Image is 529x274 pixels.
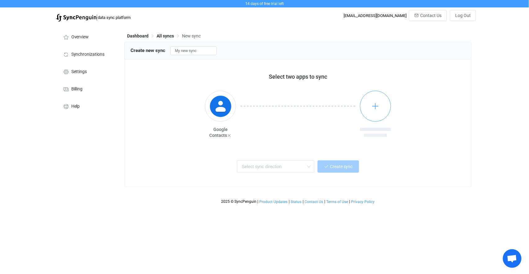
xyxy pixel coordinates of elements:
[131,48,166,53] span: Create new sync
[56,63,118,80] a: Settings
[330,164,353,169] span: Create sync
[56,97,118,115] a: Help
[221,199,256,204] span: 2025 © SyncPenguin
[56,28,118,45] a: Overview
[344,13,407,18] div: [EMAIL_ADDRESS][DOMAIN_NAME]
[56,45,118,63] a: Synchronizations
[420,13,442,18] span: Contact Us
[259,200,288,204] a: Product Updates
[409,10,447,21] button: Contact Us
[209,95,232,118] img: google-contacts.png
[351,200,375,204] a: Privacy Policy
[56,13,131,22] a: |data sync platform
[71,104,80,109] span: Help
[257,199,258,204] span: |
[96,13,98,22] span: |
[305,200,324,204] a: Contact Us
[503,249,522,268] div: Open chat
[324,199,325,204] span: |
[291,200,302,204] a: Status
[127,33,149,38] span: Dashboard
[291,200,302,204] span: Status
[157,33,174,38] span: All syncs
[455,13,471,18] span: Log Out
[127,34,201,38] div: Breadcrumb
[269,73,327,80] span: Select two apps to sync
[56,80,118,97] a: Billing
[289,199,290,204] span: |
[71,52,105,57] span: Synchronizations
[326,200,349,204] a: Terms of Use
[71,35,89,40] span: Overview
[237,160,314,173] input: Select sync direction
[98,15,131,20] span: data sync platform
[182,33,201,38] span: New sync
[56,14,96,22] img: syncpenguin.svg
[170,46,217,55] input: Sync name
[303,199,304,204] span: |
[245,2,284,6] span: 14 days of free trial left
[349,199,350,204] span: |
[318,160,359,173] button: Create sync
[71,69,87,74] span: Settings
[71,87,83,92] span: Billing
[305,200,323,204] span: Contact Us
[450,10,476,21] button: Log Out
[210,127,228,138] span: Google Contacts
